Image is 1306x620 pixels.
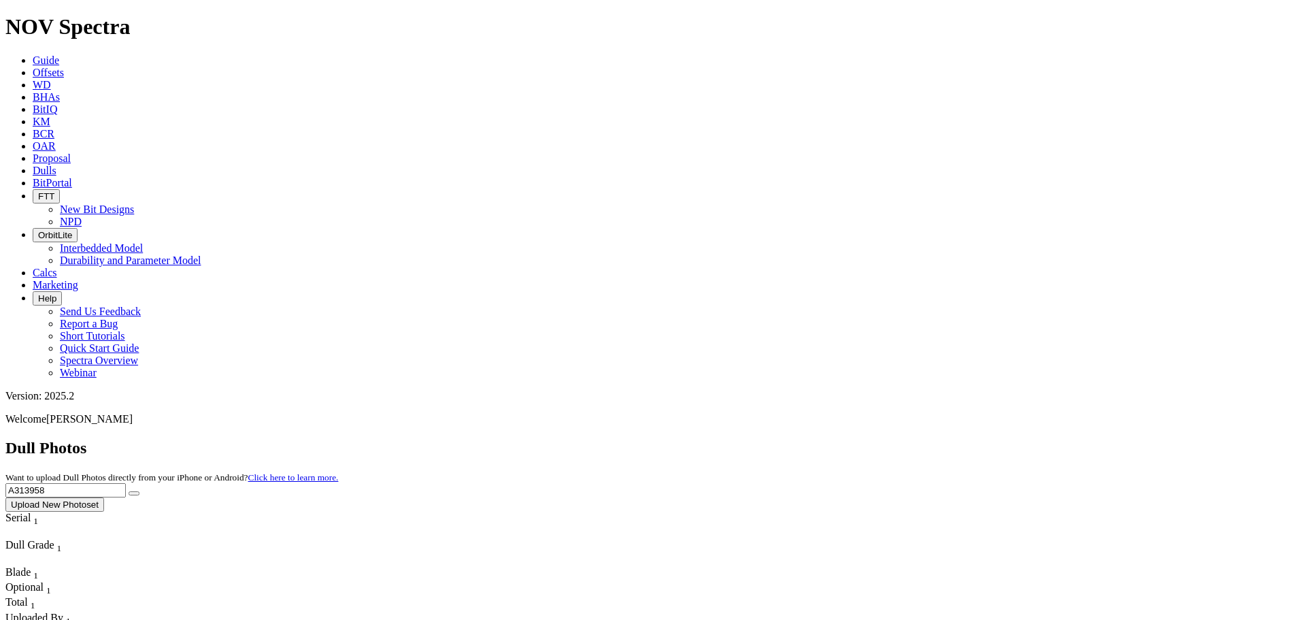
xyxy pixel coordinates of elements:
[33,291,62,306] button: Help
[60,255,201,266] a: Durability and Parameter Model
[5,539,101,566] div: Sort None
[60,342,139,354] a: Quick Start Guide
[60,318,118,329] a: Report a Bug
[33,116,50,127] a: KM
[5,527,63,539] div: Column Menu
[5,581,53,596] div: Optional Sort None
[5,554,101,566] div: Column Menu
[31,596,35,608] span: Sort None
[33,566,38,578] span: Sort None
[33,165,56,176] a: Dulls
[60,242,143,254] a: Interbedded Model
[33,79,51,91] a: WD
[5,390,1301,402] div: Version: 2025.2
[60,216,82,227] a: NPD
[5,413,1301,425] p: Welcome
[5,596,53,611] div: Total Sort None
[33,228,78,242] button: OrbitLite
[60,355,138,366] a: Spectra Overview
[46,585,51,595] sub: 1
[5,581,44,593] span: Optional
[60,330,125,342] a: Short Tutorials
[33,279,78,291] a: Marketing
[5,14,1301,39] h1: NOV Spectra
[33,128,54,140] a: BCR
[31,601,35,611] sub: 1
[60,367,97,378] a: Webinar
[33,189,60,203] button: FTT
[5,566,53,581] div: Sort None
[5,581,53,596] div: Sort None
[248,472,339,483] a: Click here to learn more.
[33,177,72,189] a: BitPortal
[60,306,141,317] a: Send Us Feedback
[33,67,64,78] a: Offsets
[33,103,57,115] a: BitIQ
[33,570,38,581] sub: 1
[33,152,71,164] a: Proposal
[38,230,72,240] span: OrbitLite
[5,512,31,523] span: Serial
[5,596,28,608] span: Total
[33,512,38,523] span: Sort None
[38,293,56,304] span: Help
[33,91,60,103] a: BHAs
[5,539,54,551] span: Dull Grade
[5,483,126,497] input: Search Serial Number
[33,516,38,526] sub: 1
[5,512,63,527] div: Serial Sort None
[5,566,31,578] span: Blade
[57,539,62,551] span: Sort None
[5,439,1301,457] h2: Dull Photos
[5,472,338,483] small: Want to upload Dull Photos directly from your iPhone or Android?
[57,543,62,553] sub: 1
[33,54,59,66] a: Guide
[38,191,54,201] span: FTT
[60,203,134,215] a: New Bit Designs
[46,581,51,593] span: Sort None
[5,539,101,554] div: Dull Grade Sort None
[33,267,57,278] a: Calcs
[5,497,104,512] button: Upload New Photoset
[5,566,53,581] div: Blade Sort None
[5,512,63,539] div: Sort None
[5,596,53,611] div: Sort None
[33,140,56,152] a: OAR
[46,413,133,425] span: [PERSON_NAME]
